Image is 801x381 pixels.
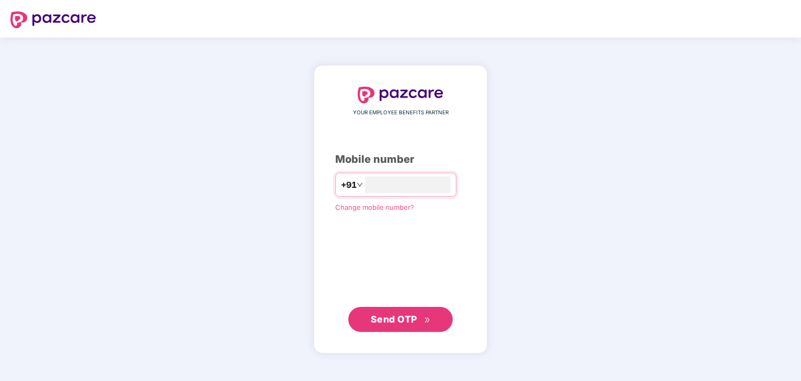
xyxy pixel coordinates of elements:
[357,182,363,188] span: down
[348,307,453,332] button: Send OTPdouble-right
[424,317,431,324] span: double-right
[341,178,357,192] span: +91
[371,314,417,325] span: Send OTP
[10,11,96,28] img: logo
[335,203,414,211] a: Change mobile number?
[358,87,443,103] img: logo
[335,151,466,168] div: Mobile number
[353,109,449,117] span: YOUR EMPLOYEE BENEFITS PARTNER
